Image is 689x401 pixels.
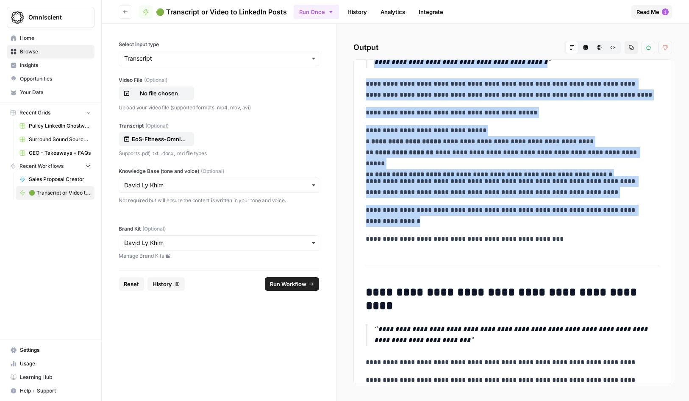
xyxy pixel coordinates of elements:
span: Reset [124,280,139,288]
span: (Optional) [201,167,224,175]
a: Pulley LinkedIn Ghostwriting [16,119,94,133]
button: Read Me [631,5,672,19]
label: Knowledge Base (tone and voice) [119,167,319,175]
a: Home [7,31,94,45]
img: Omniscient Logo [10,10,25,25]
a: GEO - Takeaways + FAQs [16,146,94,160]
a: Learning Hub [7,370,94,384]
a: Settings [7,343,94,357]
span: 🟢 Transcript or Video to LinkedIn Posts [156,7,287,17]
button: Help + Support [7,384,94,398]
a: History [342,5,372,19]
p: Upload your video file (supported formats: mp4, mov, avi) [119,103,319,112]
a: Surround Sound Sources Grid [16,133,94,146]
input: Transcript [124,54,314,63]
span: (Optional) [142,225,166,233]
button: Workspace: Omniscient [7,7,94,28]
span: (Optional) [145,122,169,130]
button: EoS-Fitness-Omniscient-Organic-Growth-Consultation-93e2f785-36ce.pdf [119,132,194,146]
label: Select input type [119,41,319,48]
button: Run Workflow [265,277,319,291]
span: Learning Hub [20,373,91,381]
p: No file chosen [132,89,186,97]
a: Manage Brand Kits [119,252,319,260]
a: 🟢 Transcript or Video to LinkedIn Posts [16,186,94,200]
span: Recent Grids [19,109,50,117]
a: Integrate [414,5,448,19]
a: Sales Proposal Creator [16,173,94,186]
span: Home [20,34,91,42]
span: Insights [20,61,91,69]
span: Read Me [636,8,659,16]
span: Settings [20,346,91,354]
label: Brand Kit [119,225,319,233]
span: GEO - Takeaways + FAQs [29,149,91,157]
span: Browse [20,48,91,56]
span: Your Data [20,89,91,96]
span: Help + Support [20,387,91,395]
label: Video File [119,76,319,84]
span: History [153,280,172,288]
button: Reset [119,277,144,291]
span: Omniscient [28,13,80,22]
span: Usage [20,360,91,368]
a: Usage [7,357,94,370]
p: EoS-Fitness-Omniscient-Organic-Growth-Consultation-93e2f785-36ce.pdf [132,135,186,143]
a: Browse [7,45,94,58]
span: Opportunities [20,75,91,83]
a: Analytics [375,5,410,19]
button: History [147,277,185,291]
button: No file chosen [119,86,194,100]
span: Sales Proposal Creator [29,175,91,183]
span: (Optional) [144,76,167,84]
span: Recent Workflows [19,162,64,170]
span: Run Workflow [270,280,306,288]
a: 🟢 Transcript or Video to LinkedIn Posts [139,5,287,19]
h2: Output [353,41,672,54]
p: Supports .pdf, .txt, .docx, .md file types [119,149,319,158]
button: Recent Workflows [7,160,94,173]
button: Run Once [294,5,339,19]
p: Not required but will ensure the content is written in your tone and voice. [119,196,319,205]
label: Transcript [119,122,319,130]
a: Your Data [7,86,94,99]
span: Surround Sound Sources Grid [29,136,91,143]
button: Recent Grids [7,106,94,119]
span: 🟢 Transcript or Video to LinkedIn Posts [29,189,91,197]
a: Opportunities [7,72,94,86]
span: Pulley LinkedIn Ghostwriting [29,122,91,130]
a: Insights [7,58,94,72]
input: David Ly Khim [124,239,314,247]
input: David Ly Khim [124,181,314,189]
